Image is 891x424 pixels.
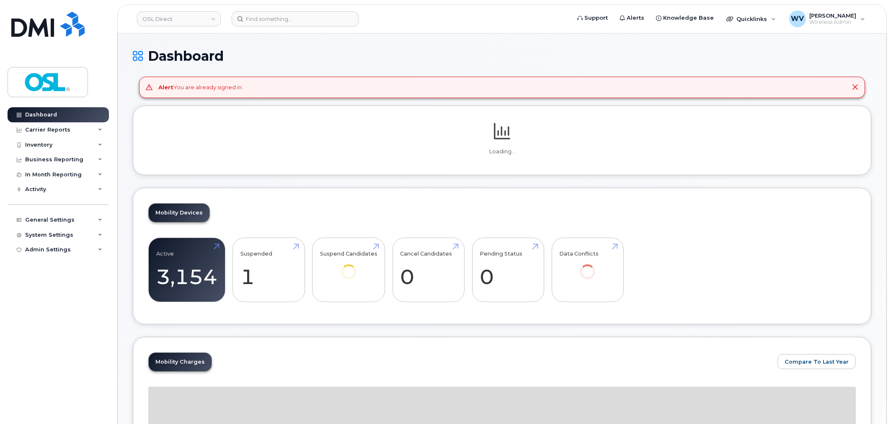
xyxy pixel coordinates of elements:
[133,49,871,63] h1: Dashboard
[148,148,856,155] p: Loading...
[777,354,856,369] button: Compare To Last Year
[149,204,209,222] a: Mobility Devices
[320,242,377,290] a: Suspend Candidates
[158,83,243,91] div: You are already signed in.
[158,84,173,90] strong: Alert
[156,242,217,297] a: Active 3,154
[400,242,457,297] a: Cancel Candidates 0
[149,353,212,371] a: Mobility Charges
[480,242,536,297] a: Pending Status 0
[240,242,297,297] a: Suspended 1
[785,358,849,366] span: Compare To Last Year
[559,242,616,290] a: Data Conflicts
